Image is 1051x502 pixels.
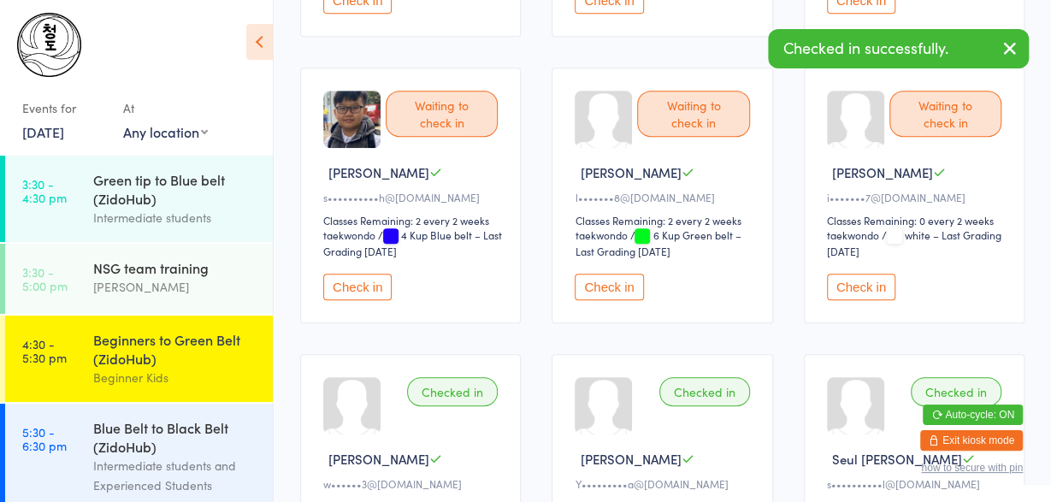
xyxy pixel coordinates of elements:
[93,368,258,387] div: Beginner Kids
[637,91,749,137] div: Waiting to check in
[22,177,67,204] time: 3:30 - 4:30 pm
[827,476,1007,491] div: s••••••••••l@[DOMAIN_NAME]
[921,462,1023,474] button: how to secure with pin
[5,244,273,314] a: 3:30 -5:00 pmNSG team training[PERSON_NAME]
[323,190,503,204] div: s••••••••••h@[DOMAIN_NAME]
[323,213,503,227] div: Classes Remaining: 2 every 2 weeks
[889,91,1001,137] div: Waiting to check in
[93,208,258,227] div: Intermediate students
[22,425,67,452] time: 5:30 - 6:30 pm
[323,227,375,242] div: taekwondo
[659,377,750,406] div: Checked in
[5,156,273,242] a: 3:30 -4:30 pmGreen tip to Blue belt (ZidoHub)Intermediate students
[93,456,258,495] div: Intermediate students and Experienced Students
[22,265,68,292] time: 3:30 - 5:00 pm
[123,122,208,141] div: Any location
[17,13,81,77] img: Chungdo Taekwondo
[827,190,1007,204] div: i•••••••7@[DOMAIN_NAME]
[911,377,1001,406] div: Checked in
[22,337,67,364] time: 4:30 - 5:30 pm
[575,227,627,242] div: taekwondo
[827,213,1007,227] div: Classes Remaining: 0 every 2 weeks
[580,163,681,181] span: [PERSON_NAME]
[123,94,208,122] div: At
[575,274,643,300] button: Check in
[328,450,429,468] span: [PERSON_NAME]
[575,213,754,227] div: Classes Remaining: 2 every 2 weeks
[386,91,498,137] div: Waiting to check in
[328,163,429,181] span: [PERSON_NAME]
[827,274,895,300] button: Check in
[920,430,1023,451] button: Exit kiosk mode
[22,122,64,141] a: [DATE]
[575,190,754,204] div: l•••••••8@[DOMAIN_NAME]
[768,29,1029,68] div: Checked in successfully.
[93,418,258,456] div: Blue Belt to Black Belt (ZidoHub)
[323,274,392,300] button: Check in
[827,227,879,242] div: taekwondo
[93,170,258,208] div: Green tip to Blue belt (ZidoHub)
[5,316,273,402] a: 4:30 -5:30 pmBeginners to Green Belt (ZidoHub)Beginner Kids
[323,91,381,148] img: image1654140357.png
[407,377,498,406] div: Checked in
[580,450,681,468] span: [PERSON_NAME]
[93,330,258,368] div: Beginners to Green Belt (ZidoHub)
[323,227,502,258] span: / 4 Kup Blue belt – Last Grading [DATE]
[923,405,1023,425] button: Auto-cycle: ON
[575,476,754,491] div: Y•••••••••a@[DOMAIN_NAME]
[832,163,933,181] span: [PERSON_NAME]
[93,277,258,297] div: [PERSON_NAME]
[22,94,106,122] div: Events for
[832,450,962,468] span: Seul [PERSON_NAME]
[93,258,258,277] div: NSG team training
[575,227,741,258] span: / 6 Kup Green belt – Last Grading [DATE]
[827,227,1001,258] span: / white – Last Grading [DATE]
[323,476,503,491] div: w••••••3@[DOMAIN_NAME]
